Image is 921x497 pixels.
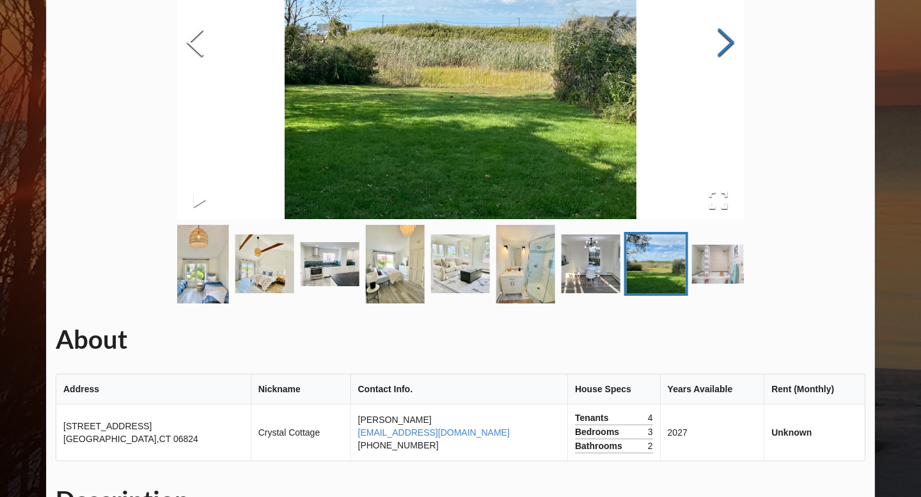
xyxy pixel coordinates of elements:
[177,181,223,218] button: Play or Pause Slideshow
[429,232,492,296] a: Go to Slide 6
[233,232,297,296] a: Go to Slide 3
[562,234,620,293] img: image_50440705.JPG
[301,242,359,286] img: image_50382593.JPG
[660,374,764,404] th: Years Available
[358,427,510,438] a: [EMAIL_ADDRESS][DOMAIN_NAME]
[63,421,152,431] span: [STREET_ADDRESS]
[627,234,686,293] img: image_50727937.JPG
[693,181,744,218] button: Open Fullscreen
[648,411,653,424] span: 4
[496,225,555,303] img: image_50407681.JPG
[771,427,812,438] b: Unknown
[575,425,622,438] span: Bedrooms
[764,374,865,404] th: Rent (Monthly)
[648,425,653,438] span: 3
[251,374,350,404] th: Nickname
[235,234,294,293] img: image_50382337.JPG
[660,404,764,461] td: 2027
[692,245,751,284] img: image_6483441.JPG
[624,232,688,296] a: Go to Slide 9
[168,222,232,306] a: Go to Slide 2
[366,225,425,303] img: image_50390273.JPG
[567,374,660,404] th: House Specs
[63,434,198,444] span: [GEOGRAPHIC_DATA] , CT 06824
[559,232,623,296] a: Go to Slide 8
[298,240,362,289] a: Go to Slide 4
[56,323,865,356] h1: About
[648,440,653,452] span: 2
[56,374,251,404] th: Address
[363,222,427,306] a: Go to Slide 5
[102,222,669,306] div: Thumbnail Navigation
[494,222,558,306] a: Go to Slide 7
[251,404,350,461] td: Crystal Cottage
[575,440,626,452] span: Bathrooms
[170,225,229,303] img: image_50374657.JPG
[689,242,753,286] a: Go to Slide 10
[431,234,490,293] img: image_50400001.JPG
[350,374,567,404] th: Contact Info.
[575,411,612,424] span: Tenants
[350,404,567,461] td: [PERSON_NAME] [PHONE_NUMBER]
